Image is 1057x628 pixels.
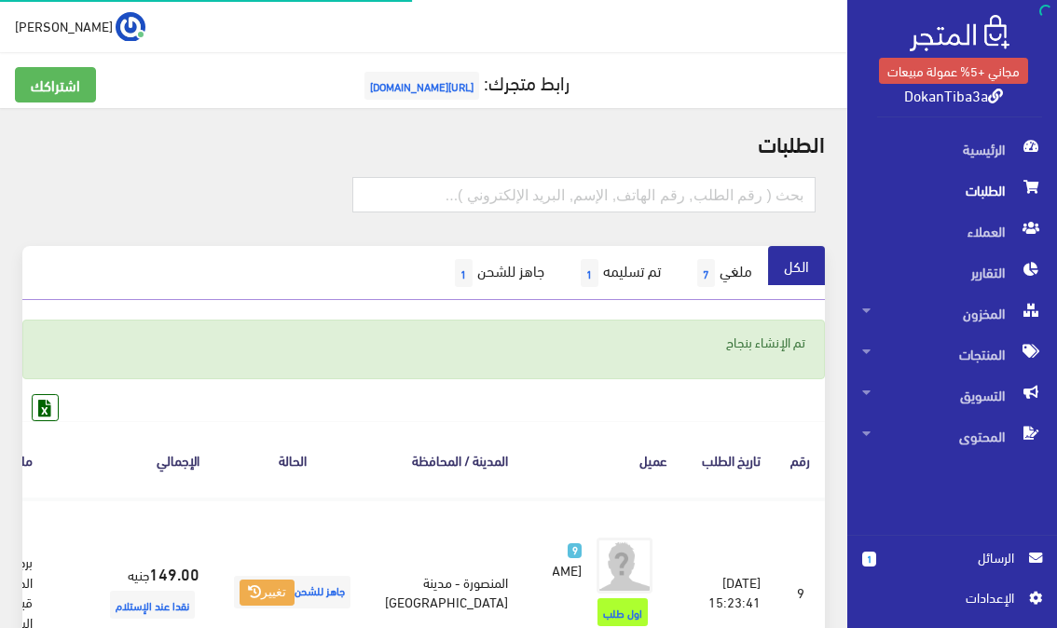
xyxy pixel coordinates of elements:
th: تاريخ الطلب [682,421,776,498]
th: اﻹجمالي [48,421,214,498]
img: . [910,15,1009,51]
a: ملغي7 [677,246,768,300]
a: ... [PERSON_NAME] [15,11,145,41]
p: تم الإنشاء بنجاح [42,332,805,352]
th: الحالة [214,421,370,498]
img: avatar.png [597,538,652,594]
h2: الطلبات [22,130,825,155]
a: المحتوى [847,416,1057,457]
a: المنتجات [847,334,1057,375]
span: المخزون [862,293,1042,334]
input: بحث ( رقم الطلب, رقم الهاتف, الإسم, البريد اﻹلكتروني )... [352,177,817,212]
span: اول طلب [597,598,648,626]
a: العملاء [847,211,1057,252]
th: عميل [523,421,682,498]
th: رقم [776,421,825,498]
span: 9 [568,543,582,559]
a: مجاني +5% عمولة مبيعات [879,58,1028,84]
span: الرسائل [891,547,1014,567]
span: التقارير [862,252,1042,293]
span: المنتجات [862,334,1042,375]
a: جاهز للشحن1 [434,246,560,300]
span: المحتوى [862,416,1042,457]
span: [URL][DOMAIN_NAME] [364,72,479,100]
a: التقارير [847,252,1057,293]
span: 1 [455,259,473,287]
span: الطلبات [862,170,1042,211]
span: اﻹعدادات [877,587,1013,608]
span: نقدا عند الإستلام [110,591,195,619]
a: رابط متجرك:[URL][DOMAIN_NAME] [360,64,570,99]
span: الرئيسية [862,129,1042,170]
a: الرئيسية [847,129,1057,170]
span: العملاء [862,211,1042,252]
a: الطلبات [847,170,1057,211]
span: [PERSON_NAME] [15,14,113,37]
span: 7 [697,259,715,287]
a: اشتراكك [15,67,96,102]
th: المدينة / المحافظة [370,421,523,498]
img: ... [116,12,145,42]
strong: 149.00 [149,561,199,585]
span: 1 [862,552,876,567]
span: التسويق [862,375,1042,416]
a: 1 الرسائل [862,547,1042,587]
span: 1 [581,259,598,287]
span: جاهز للشحن [234,576,350,608]
a: اﻹعدادات [862,587,1042,617]
a: تم تسليمه1 [560,246,677,300]
a: DokanTiba3a [904,81,1003,108]
a: 9 [PERSON_NAME] [553,538,582,579]
a: الكل [768,246,825,285]
button: تغيير [240,580,295,606]
a: المخزون [847,293,1057,334]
